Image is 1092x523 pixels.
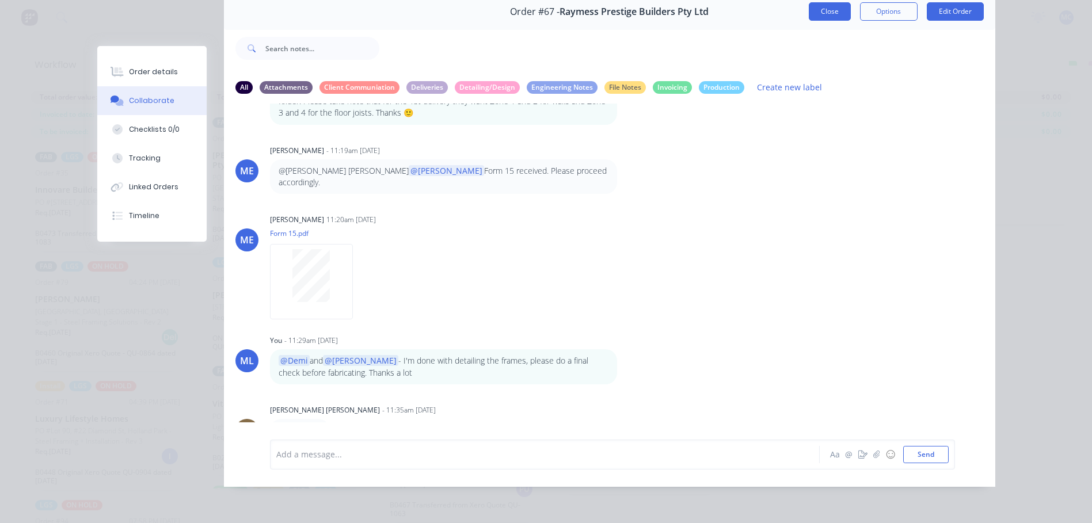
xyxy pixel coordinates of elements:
[326,146,380,156] div: - 11:19am [DATE]
[265,37,379,60] input: Search notes...
[240,233,254,247] div: ME
[604,81,646,94] div: File Notes
[129,67,178,77] div: Order details
[653,81,692,94] div: Invoicing
[884,448,897,461] button: ☺
[97,115,207,144] button: Checklists 0/0
[129,153,161,163] div: Tracking
[326,215,376,225] div: 11:20am [DATE]
[455,81,520,94] div: Detailing/Design
[97,173,207,201] button: Linked Orders
[860,2,918,21] button: Options
[903,446,949,463] button: Send
[284,335,338,346] div: - 11:29am [DATE]
[97,58,207,86] button: Order details
[129,124,180,135] div: Checklists 0/0
[97,201,207,230] button: Timeline
[240,354,254,368] div: ML
[527,81,598,94] div: Engineering Notes
[510,6,560,17] span: Order #67 -
[319,81,399,94] div: Client Communiation
[382,405,436,415] div: - 11:35am [DATE]
[279,355,310,366] span: @Demi
[560,6,709,17] span: Raymess Prestige Builders Pty Ltd
[270,335,282,346] div: You
[406,81,448,94] div: Deliveries
[323,355,398,366] span: @[PERSON_NAME]
[270,228,364,238] p: Form 15.pdf
[129,211,159,221] div: Timeline
[129,96,174,106] div: Collaborate
[97,144,207,173] button: Tracking
[270,405,380,415] div: [PERSON_NAME] [PERSON_NAME]
[270,215,324,225] div: [PERSON_NAME]
[809,2,851,21] button: Close
[270,146,324,156] div: [PERSON_NAME]
[260,81,313,94] div: Attachments
[409,165,484,176] span: @[PERSON_NAME]
[97,86,207,115] button: Collaborate
[828,448,842,461] button: Aa
[842,448,856,461] button: @
[235,81,253,94] div: All
[279,355,608,379] p: and - I'm done with detailing the frames, please do a final check before fabricating. Thanks a lot
[279,165,608,189] p: @[PERSON_NAME] [PERSON_NAME] Form 15 received. Please proceed accordingly.
[751,79,828,95] button: Create new label
[927,2,984,21] button: Edit Order
[240,164,254,178] div: ME
[129,182,178,192] div: Linked Orders
[699,81,744,94] div: Production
